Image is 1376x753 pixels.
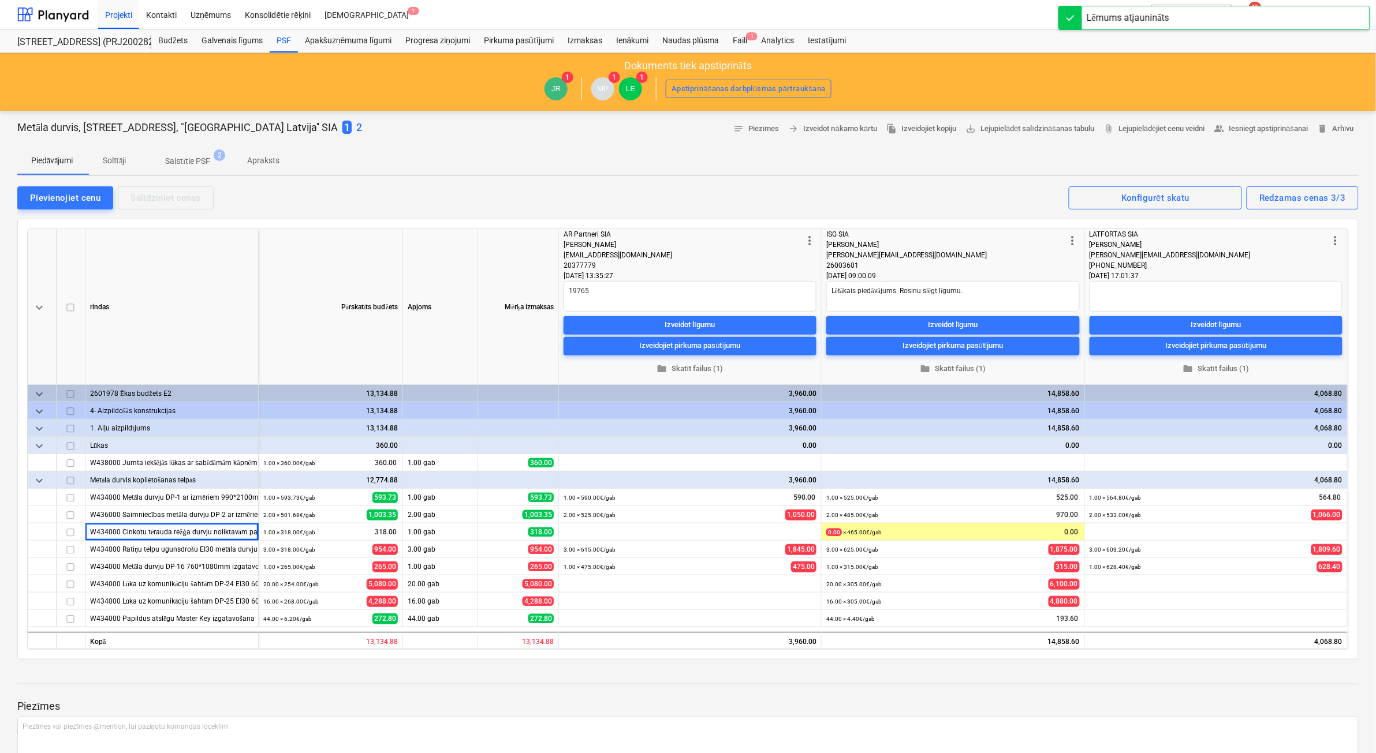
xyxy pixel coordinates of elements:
[367,579,398,590] span: 5,080.00
[564,564,616,570] small: 1.00 × 475.00€ / gab
[726,29,754,53] div: Faili
[403,558,478,575] div: 1.00 gab
[528,493,554,502] span: 593.73
[90,506,253,523] div: W436000 Saimniecības metāla durvju DP-2 ar izmēriem 860*2100mm izgatavošana un montāža atbilstoši...
[564,385,816,402] div: 3,960.00
[528,562,554,571] span: 265.00
[403,575,478,593] div: 20.00 gab
[886,123,897,134] span: file_copy
[1069,186,1242,209] button: Konfigurēt skatu
[408,7,419,15] span: 1
[263,419,398,437] div: 13,134.88
[961,120,1099,138] a: Lejupielādēt salīdzināšanas tabulu
[298,29,398,53] div: Apakšuzņēmuma līgumi
[822,632,1085,649] div: 14,858.60
[826,229,1066,239] div: ISG SIA
[826,271,1080,281] div: [DATE] 09:00:09
[403,523,478,541] div: 1.00 gab
[165,155,210,167] p: Saistītie PSF
[1090,385,1343,402] div: 4,068.80
[372,613,398,624] span: 272.80
[826,251,987,259] span: [PERSON_NAME][EMAIL_ADDRESS][DOMAIN_NAME]
[263,546,315,553] small: 3.00 × 318.00€ / gab
[792,493,816,503] span: 590.00
[1090,251,1251,259] span: [PERSON_NAME][EMAIL_ADDRESS][DOMAIN_NAME]
[609,72,620,83] span: 1
[609,29,656,53] a: Ienākumi
[1066,234,1080,248] span: more_vert
[1317,123,1327,134] span: delete
[259,229,403,385] div: Pārskatīts budžets
[1099,120,1209,138] a: Lejupielādējiet cenu veidni
[263,581,319,587] small: 20.00 × 254.00€ / gab
[754,29,801,53] a: Analytics
[1166,339,1267,353] div: Izveidojiet pirkuma pasūtījumu
[1064,527,1080,537] span: 0.00
[1311,510,1343,520] span: 1,066.00
[263,616,312,622] small: 44.00 × 6.20€ / gab
[746,32,758,40] span: 1
[372,561,398,572] span: 265.00
[826,471,1080,489] div: 14,858.60
[1090,359,1343,377] button: Skatīt failus (1)
[791,561,816,572] span: 475.00
[90,437,253,454] div: Lūkas
[591,77,614,100] div: Mārtiņš Pogulis
[17,36,137,48] div: [STREET_ADDRESS] (PRJ2002826) 2601978
[886,122,956,136] span: Izveidojiet kopiju
[372,492,398,503] span: 593.73
[1214,123,1225,134] span: people_alt
[826,402,1080,419] div: 14,858.60
[367,510,398,520] span: 1,003.35
[826,616,875,622] small: 44.00 × 4.40€ / gab
[263,460,315,466] small: 1.00 × 360.00€ / gab
[568,362,812,375] span: Skatīt failus (1)
[32,474,46,488] span: keyboard_arrow_down
[1312,120,1359,138] button: Arhīvu
[1087,11,1169,25] div: Lēmums atjaunināts
[342,121,352,134] span: 1
[90,419,253,436] div: 1. Aiļu aizpildījums
[789,123,799,134] span: arrow_forward
[90,575,253,592] div: W434000 Lūka uz komunikāciju šahtām DP-24 EI30 600*1000mm izgatavošana un montāža.
[657,364,668,374] span: folder
[528,527,554,537] span: 318.00
[640,339,741,353] div: Izveidojiet pirkuma pasūtījumu
[733,122,780,136] span: Piezīmes
[1090,512,1142,518] small: 2.00 × 533.00€ / gab
[374,458,398,468] span: 360.00
[1090,260,1329,271] div: [PHONE_NUMBER]
[478,632,559,649] div: 13,134.88
[1049,596,1080,607] span: 4,880.00
[831,362,1075,375] span: Skatīt failus (1)
[270,29,298,53] a: PSF
[965,123,976,134] span: save_alt
[733,123,744,134] span: notes
[477,29,561,53] a: Pirkuma pasūtījumi
[1191,319,1241,332] div: Izveidot līgumu
[1085,632,1348,649] div: 4,068.80
[214,149,225,161] span: 2
[478,229,559,385] div: Mērķa izmaksas
[523,510,554,519] span: 1,003.35
[665,319,715,332] div: Izveidot līgumu
[564,402,816,419] div: 3,960.00
[263,494,315,501] small: 1.00 × 593.73€ / gab
[90,610,253,627] div: W434000 Papildus atslēgu Master Key izgatavošana
[826,359,1080,377] button: Skatīt failus (1)
[564,546,616,553] small: 3.00 × 615.00€ / gab
[1317,561,1343,572] span: 628.40
[928,319,978,332] div: Izveidot līgumu
[920,364,930,374] span: folder
[785,510,816,520] span: 1,050.00
[403,610,478,627] div: 44.00 gab
[564,251,672,259] span: [EMAIL_ADDRESS][DOMAIN_NAME]
[826,564,878,570] small: 1.00 × 315.00€ / gab
[263,529,315,535] small: 1.00 × 318.00€ / gab
[528,545,554,554] span: 954.00
[1090,564,1142,570] small: 1.00 × 628.40€ / gab
[826,581,882,587] small: 20.00 × 305.00€ / gab
[656,29,726,53] div: Naudas plūsma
